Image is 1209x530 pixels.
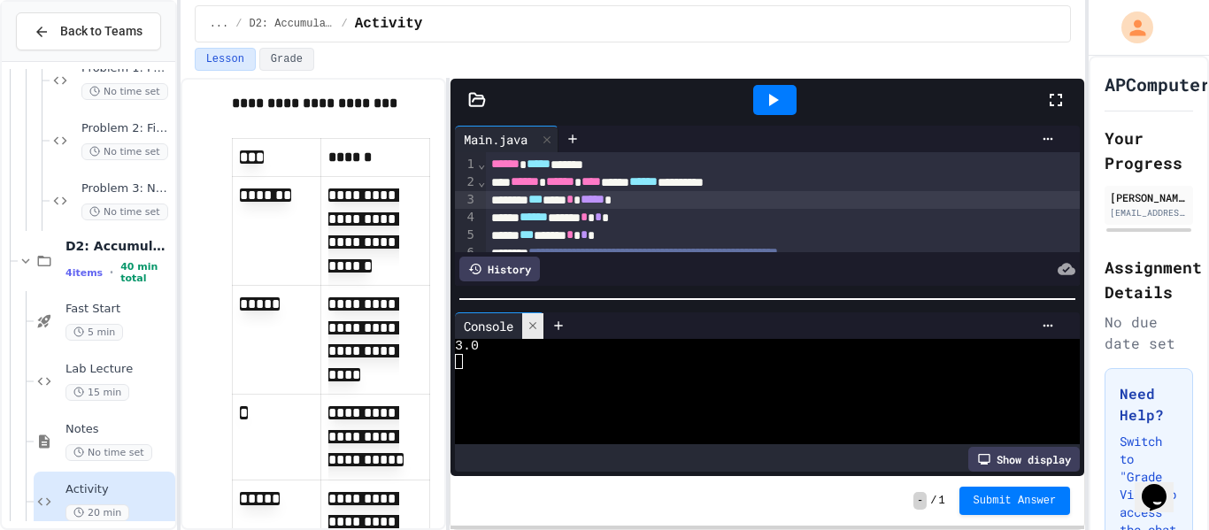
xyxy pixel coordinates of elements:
span: 20 min [65,504,129,521]
h3: Need Help? [1120,383,1178,426]
span: ... [210,17,229,31]
div: 5 [455,227,477,244]
span: Problem 2: First Letter Validator [81,121,172,136]
span: 5 min [65,324,123,341]
span: Lab Lecture [65,362,172,377]
span: Back to Teams [60,22,142,41]
div: Main.java [455,130,536,149]
span: / [341,17,347,31]
span: No time set [81,83,168,100]
span: D2: Accumulators and Summation [249,17,334,31]
span: Activity [355,13,423,35]
div: 4 [455,209,477,227]
span: Problem 1: Password Length Checker [81,61,172,76]
span: / [235,17,242,31]
div: Main.java [455,126,558,152]
span: Activity [65,482,172,497]
span: Problem 3: Number Guessing Game [81,181,172,196]
div: [EMAIL_ADDRESS][DOMAIN_NAME] [1110,206,1188,219]
span: D2: Accumulators and Summation [65,238,172,254]
div: Show display [968,447,1080,472]
span: - [913,492,927,510]
span: Fast Start [65,302,172,317]
span: No time set [81,143,168,160]
span: Fold line [477,174,486,188]
span: / [930,494,936,508]
span: 3.0 [455,339,479,354]
div: 3 [455,191,477,209]
div: 6 [455,244,477,262]
h2: Your Progress [1105,126,1193,175]
span: Fold line [477,157,486,171]
span: 1 [938,494,944,508]
div: No due date set [1105,311,1193,354]
button: Back to Teams [16,12,161,50]
iframe: chat widget [1135,459,1191,512]
div: [PERSON_NAME] [1110,189,1188,205]
div: History [459,257,540,281]
div: 1 [455,156,477,173]
span: Notes [65,422,172,437]
h2: Assignment Details [1105,255,1193,304]
span: No time set [65,444,152,461]
div: Console [455,317,522,335]
span: No time set [81,204,168,220]
button: Submit Answer [959,487,1071,515]
span: • [110,265,113,280]
button: Lesson [195,48,256,71]
span: 4 items [65,267,103,279]
div: 2 [455,173,477,191]
button: Grade [259,48,314,71]
span: 40 min total [120,261,171,284]
span: Submit Answer [974,494,1057,508]
div: Console [455,312,544,339]
span: 15 min [65,384,129,401]
div: My Account [1103,7,1158,48]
